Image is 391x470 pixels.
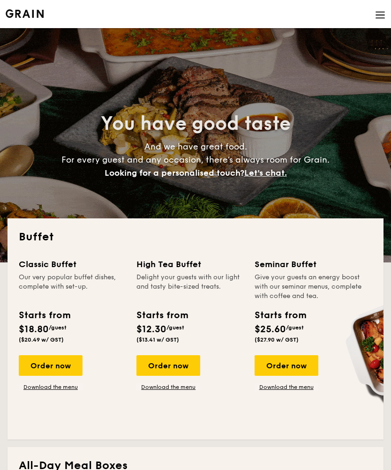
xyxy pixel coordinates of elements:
[19,258,125,271] div: Classic Buffet
[166,324,184,331] span: /guest
[19,336,64,343] span: ($20.49 w/ GST)
[19,324,49,335] span: $18.80
[101,112,291,135] span: You have good taste
[255,273,364,301] div: Give your guests an energy boost with our seminar menus, complete with coffee and tea.
[136,336,179,343] span: ($13.41 w/ GST)
[136,383,200,391] a: Download the menu
[255,383,318,391] a: Download the menu
[19,355,83,376] div: Order now
[6,9,44,18] img: Grain
[255,308,306,322] div: Starts from
[136,355,200,376] div: Order now
[105,168,244,178] span: Looking for a personalised touch?
[136,258,243,271] div: High Tea Buffet
[61,142,330,178] span: And we have great food. For every guest and any occasion, there’s always room for Grain.
[286,324,304,331] span: /guest
[19,383,83,391] a: Download the menu
[375,10,385,20] img: icon-hamburger-menu.db5d7e83.svg
[49,324,67,331] span: /guest
[19,308,68,322] div: Starts from
[136,308,186,322] div: Starts from
[255,258,364,271] div: Seminar Buffet
[255,355,318,376] div: Order now
[255,324,286,335] span: $25.60
[136,273,243,301] div: Delight your guests with our light and tasty bite-sized treats.
[244,168,287,178] span: Let's chat.
[6,9,44,18] a: Logotype
[255,336,299,343] span: ($27.90 w/ GST)
[19,230,372,245] h2: Buffet
[19,273,125,301] div: Our very popular buffet dishes, complete with set-up.
[136,324,166,335] span: $12.30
